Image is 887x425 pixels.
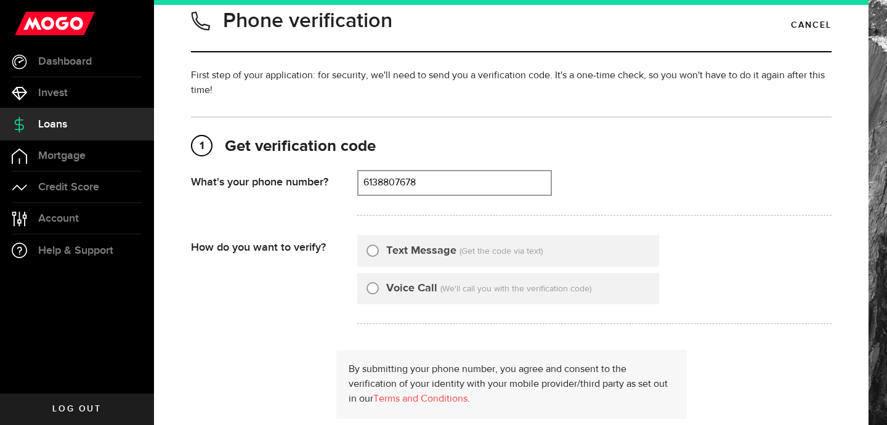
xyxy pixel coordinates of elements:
span: Dashboard [38,56,92,67]
div: By submitting your phone number, you agree and consent to the verification of your identity with ... [336,350,687,419]
span: Loans [38,119,67,130]
span: Account [38,213,79,224]
span: Mortgage [38,150,86,161]
span: Invest [38,87,68,99]
span: (Get the code via text) [460,247,543,256]
span: (We'll call you with the verification code) [440,285,591,293]
input: Text Message [367,243,379,255]
a: Cancel [791,15,832,36]
h1: Phone verification [223,5,392,37]
span: Log out [52,405,101,413]
h2: Get verification code [191,136,832,158]
span: Credit Score [38,182,99,193]
a: Terms and Conditions [373,394,468,404]
button: Open LiveChat chat widget [10,5,47,42]
p: First step of your application: for security, we'll need to send you a verification code. It's a ... [191,68,832,98]
div: What's your phone number? [191,170,357,189]
span: Help & Support [38,245,113,256]
label: Voice Call [386,280,437,297]
span: 1 [192,136,211,156]
input: Voice Call [367,280,379,293]
label: Text Message [386,243,456,259]
div: How do you want to verify? [191,235,357,254]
